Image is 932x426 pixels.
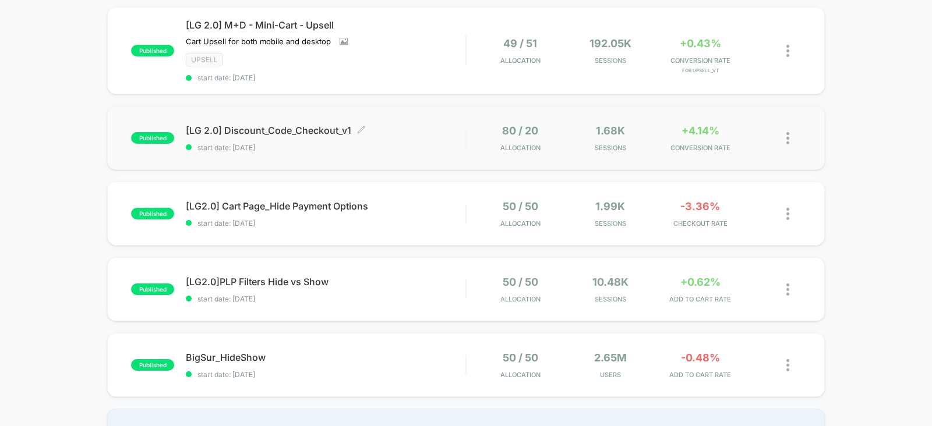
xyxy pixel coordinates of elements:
[186,200,465,212] span: [LG2.0] Cart Page_Hide Payment Options
[131,208,174,219] span: published
[186,352,465,363] span: BigSur_HideShow
[568,144,652,152] span: Sessions
[500,56,541,65] span: Allocation
[500,295,541,303] span: Allocation
[592,276,629,288] span: 10.48k
[596,125,625,137] span: 1.68k
[186,143,465,152] span: start date: [DATE]
[568,219,652,228] span: Sessions
[786,132,789,144] img: close
[186,219,465,228] span: start date: [DATE]
[503,352,538,364] span: 50 / 50
[680,37,721,49] span: +0.43%
[502,125,538,137] span: 80 / 20
[658,68,743,73] span: for Upsell_VT
[595,200,625,212] span: 1.99k
[186,370,465,379] span: start date: [DATE]
[658,219,743,228] span: CHECKOUT RATE
[658,371,743,379] span: ADD TO CART RATE
[568,371,652,379] span: Users
[658,295,743,303] span: ADD TO CART RATE
[680,276,721,288] span: +0.62%
[186,276,465,287] span: [LG2.0]PLP Filters Hide vs Show
[786,45,789,57] img: close
[503,37,537,49] span: 49 / 51
[658,56,743,65] span: CONVERSION RATE
[594,352,627,364] span: 2.65M
[503,276,538,288] span: 50 / 50
[186,37,331,46] span: Cart Upsell for both mobile and desktop
[568,56,652,65] span: Sessions
[131,283,174,295] span: published
[658,144,743,152] span: CONVERSION RATE
[786,208,789,220] img: close
[681,352,720,364] span: -0.48%
[186,19,465,31] span: [LG 2.0] M+D - Mini-Cart - Upsell
[568,295,652,303] span: Sessions
[500,371,541,379] span: Allocation
[786,359,789,371] img: close
[680,200,720,212] span: -3.36%
[131,45,174,56] span: published
[500,144,541,152] span: Allocation
[682,125,719,137] span: +4.14%
[500,219,541,228] span: Allocation
[131,359,174,371] span: published
[186,53,223,66] span: Upsell
[186,73,465,82] span: start date: [DATE]
[589,37,631,49] span: 192.05k
[186,125,465,136] span: [LG 2.0] Discount_Code_Checkout_v1
[503,200,538,212] span: 50 / 50
[131,132,174,144] span: published
[186,294,465,303] span: start date: [DATE]
[786,283,789,296] img: close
